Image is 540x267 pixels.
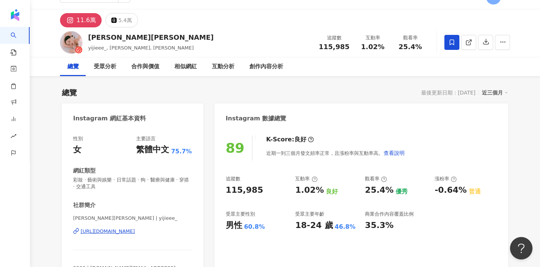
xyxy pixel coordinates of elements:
[510,237,532,259] iframe: Help Scout Beacon - Open
[171,147,192,156] span: 75.7%
[396,187,408,196] div: 優秀
[73,228,192,235] a: [URL][DOMAIN_NAME]
[76,15,96,25] div: 11.6萬
[266,145,405,160] div: 近期一到三個月發文頻率正常，且漲粉率與互動率高。
[73,177,192,190] span: 彩妝 · 藝術與娛樂 · 日常話題 · 狗 · 醫療與健康 · 穿搭 · 交通工具
[365,184,393,196] div: 25.4%
[266,135,314,144] div: K-Score :
[365,220,393,231] div: 35.3%
[435,184,466,196] div: -0.64%
[73,201,96,209] div: 社群簡介
[226,114,286,123] div: Instagram 數據總覽
[136,144,169,156] div: 繁體中文
[294,135,306,144] div: 良好
[469,187,481,196] div: 普通
[326,187,338,196] div: 良好
[482,88,508,97] div: 近三個月
[365,175,387,182] div: 觀看率
[60,31,82,54] img: KOL Avatar
[358,34,387,42] div: 互動率
[249,62,283,71] div: 創作內容分析
[319,34,349,42] div: 追蹤數
[226,175,240,182] div: 追蹤數
[67,62,79,71] div: 總覽
[10,27,25,56] a: search
[212,62,234,71] div: 互動分析
[361,43,384,51] span: 1.02%
[62,87,77,98] div: 總覽
[174,62,197,71] div: 相似網紅
[88,33,214,42] div: [PERSON_NAME][PERSON_NAME]
[435,175,457,182] div: 漲粉率
[226,140,244,156] div: 89
[9,9,21,21] img: logo icon
[319,43,349,51] span: 115,985
[73,167,96,175] div: 網紅類型
[295,184,324,196] div: 1.02%
[383,145,405,160] button: 查看說明
[131,62,159,71] div: 合作與價值
[73,135,83,142] div: 性別
[399,43,422,51] span: 25.4%
[384,150,405,156] span: 查看說明
[335,223,356,231] div: 46.8%
[81,228,135,235] div: [URL][DOMAIN_NAME]
[60,13,102,27] button: 11.6萬
[295,211,324,217] div: 受眾主要年齡
[118,15,132,25] div: 5.4萬
[295,220,333,231] div: 18-24 歲
[226,184,263,196] div: 115,985
[73,144,81,156] div: 女
[88,45,194,51] span: yijieee_, [PERSON_NAME], [PERSON_NAME]
[73,114,146,123] div: Instagram 網紅基本資料
[136,135,156,142] div: 主要語言
[421,90,475,96] div: 最後更新日期：[DATE]
[295,175,317,182] div: 互動率
[10,129,16,145] span: rise
[365,211,414,217] div: 商業合作內容覆蓋比例
[94,62,116,71] div: 受眾分析
[396,34,424,42] div: 觀看率
[226,220,242,231] div: 男性
[105,13,138,27] button: 5.4萬
[73,215,192,222] span: [PERSON_NAME][PERSON_NAME] | yijieee_
[226,211,255,217] div: 受眾主要性別
[244,223,265,231] div: 60.8%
